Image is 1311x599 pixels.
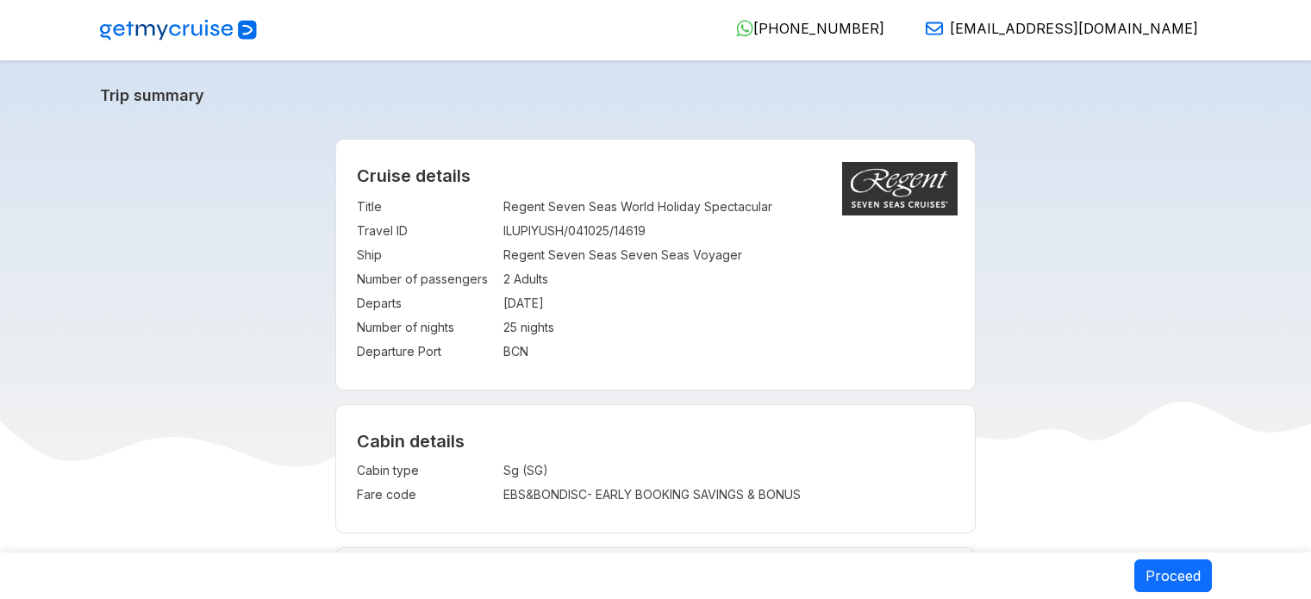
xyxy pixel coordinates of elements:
[495,459,503,483] td: :
[357,165,954,186] h2: Cruise details
[503,267,954,291] td: 2 Adults
[357,243,495,267] td: Ship
[357,315,495,340] td: Number of nights
[503,219,954,243] td: ILUPIYUSH/041025/14619
[926,20,943,37] img: Email
[357,291,495,315] td: Departs
[357,340,495,364] td: Departure Port
[495,219,503,243] td: :
[912,20,1198,37] a: [EMAIL_ADDRESS][DOMAIN_NAME]
[503,459,821,483] td: Sg (SG)
[503,195,954,219] td: Regent Seven Seas World Holiday Spectacular
[503,291,954,315] td: [DATE]
[495,340,503,364] td: :
[753,20,884,37] span: [PHONE_NUMBER]
[357,195,495,219] td: Title
[357,483,495,507] td: Fare code
[495,315,503,340] td: :
[495,291,503,315] td: :
[357,431,954,452] h4: Cabin details
[722,20,884,37] a: [PHONE_NUMBER]
[495,267,503,291] td: :
[503,486,821,503] div: EBS&BONDISC - EARLY BOOKING SAVINGS & BONUS
[357,459,495,483] td: Cabin type
[950,20,1198,37] span: [EMAIL_ADDRESS][DOMAIN_NAME]
[503,340,954,364] td: BCN
[100,86,1212,104] a: Trip summary
[357,219,495,243] td: Travel ID
[503,243,954,267] td: Regent Seven Seas Seven Seas Voyager
[1134,559,1212,592] button: Proceed
[357,267,495,291] td: Number of passengers
[736,20,753,37] img: WhatsApp
[495,243,503,267] td: :
[495,195,503,219] td: :
[495,483,503,507] td: :
[503,315,954,340] td: 25 nights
